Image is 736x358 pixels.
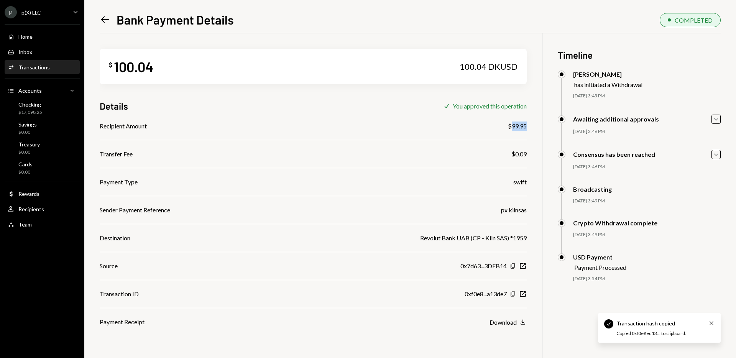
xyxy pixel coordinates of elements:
[573,232,721,238] div: [DATE] 3:49 PM
[573,71,642,78] div: [PERSON_NAME]
[100,177,138,187] div: Payment Type
[5,30,80,43] a: Home
[18,49,32,55] div: Inbox
[453,102,527,110] div: You approved this operation
[18,33,33,40] div: Home
[5,60,80,74] a: Transactions
[574,264,626,271] div: Payment Processed
[18,121,37,128] div: Savings
[18,87,42,94] div: Accounts
[5,6,17,18] div: P
[574,81,642,88] div: has initiated a Withdrawal
[573,128,721,135] div: [DATE] 3:46 PM
[573,186,612,193] div: Broadcasting
[100,233,130,243] div: Destination
[573,253,626,261] div: USD Payment
[100,122,147,131] div: Recipient Amount
[5,187,80,200] a: Rewards
[573,219,657,227] div: Crypto Withdrawal complete
[18,221,32,228] div: Team
[18,109,42,116] div: $17,098.25
[18,190,39,197] div: Rewards
[100,149,133,159] div: Transfer Fee
[18,169,33,176] div: $0.00
[18,206,44,212] div: Recipients
[18,161,33,168] div: Cards
[490,319,517,326] div: Download
[675,16,713,24] div: COMPLETED
[5,45,80,59] a: Inbox
[573,93,721,99] div: [DATE] 3:45 PM
[5,159,80,177] a: Cards$0.00
[100,100,128,112] h3: Details
[501,205,527,215] div: px kilnsas
[616,330,698,337] div: Copied 0xf0e8ed13... to clipboard.
[18,101,42,108] div: Checking
[573,198,721,204] div: [DATE] 3:49 PM
[558,49,721,61] h3: Timeline
[117,12,234,27] h1: Bank Payment Details
[5,84,80,97] a: Accounts
[100,205,170,215] div: Sender Payment Reference
[100,261,118,271] div: Source
[460,261,507,271] div: 0x7d63...3DEB14
[5,99,80,117] a: Checking$17,098.25
[573,115,659,123] div: Awaiting additional approvals
[573,151,655,158] div: Consensus has been reached
[511,149,527,159] div: $0.09
[18,129,37,136] div: $0.00
[100,317,145,327] div: Payment Receipt
[508,122,527,131] div: $99.95
[21,9,41,16] div: p(X) LLC
[18,64,50,71] div: Transactions
[100,289,139,299] div: Transaction ID
[420,233,527,243] div: Revolut Bank UAB (CP - Kiln SAS) *1959
[114,58,153,75] div: 100.04
[460,61,517,72] div: 100.04 DKUSD
[513,177,527,187] div: swift
[490,318,527,327] button: Download
[5,202,80,216] a: Recipients
[573,276,721,282] div: [DATE] 3:54 PM
[18,141,40,148] div: Treasury
[18,149,40,156] div: $0.00
[465,289,507,299] div: 0xf0e8...a13de7
[5,119,80,137] a: Savings$0.00
[573,164,721,170] div: [DATE] 3:46 PM
[616,319,675,327] div: Transaction hash copied
[5,139,80,157] a: Treasury$0.00
[5,217,80,231] a: Team
[109,61,112,69] div: $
